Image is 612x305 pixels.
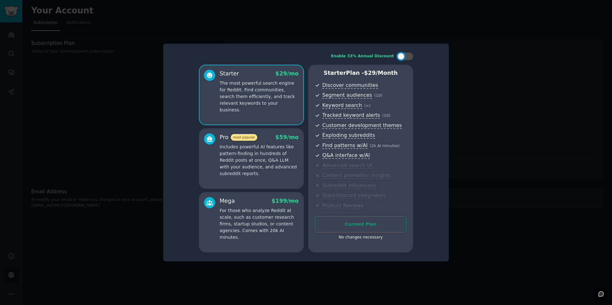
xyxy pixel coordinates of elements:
span: Q&A interface w/AI [322,152,370,159]
span: Content promotion insights [322,172,391,179]
p: Starter Plan - [315,69,406,77]
p: For those who analyze Reddit at scale, such as customer research firms, startup studios, or conte... [220,207,299,241]
div: Mega [220,197,235,205]
span: Customer development themes [322,122,402,129]
span: most popular [231,134,258,141]
span: Exploding subreddits [322,132,375,139]
div: No changes necessary [315,235,406,240]
span: Slack/Discord integration [322,192,385,199]
span: $ 29 /mo [275,70,299,77]
span: Segment audiences [322,92,372,99]
span: Tracked keyword alerts [322,112,380,119]
div: Pro [220,133,257,141]
span: ( 10 ) [382,113,390,118]
span: Subreddit influencers [322,182,376,189]
span: Find patterns w/AI [322,142,368,149]
p: The most powerful search engine for Reddit. Find communities, search them efficiently, and track ... [220,80,299,113]
span: ( ∞ ) [364,103,371,108]
span: $ 29 /month [364,70,398,76]
span: Advanced search UI [322,162,372,169]
span: Discover communities [322,82,378,89]
span: $ 59 /mo [275,134,299,140]
span: $ 199 /mo [272,198,299,204]
p: Includes powerful AI features like pattern-finding in hundreds of Reddit posts at once, Q&A LLM w... [220,144,299,177]
div: Starter [220,70,239,78]
span: Product Reviews [322,202,363,209]
div: Enable 33% Annual Discount [331,53,394,59]
span: ( 2k AI minutes ) [370,144,400,148]
span: ( 10 ) [374,93,382,98]
span: Keyword search [322,102,362,109]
